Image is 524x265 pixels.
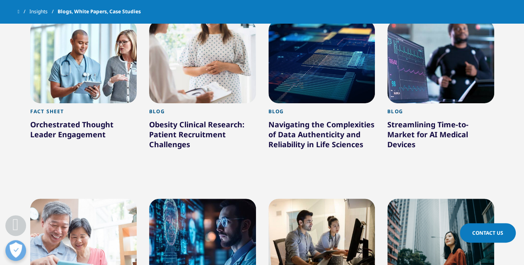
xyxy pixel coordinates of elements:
[460,223,516,243] a: Contact Us
[58,4,141,19] span: Blogs, White Papers, Case Studies
[149,108,256,119] div: Blog
[387,119,494,153] div: Streamlining Time-to-Market for AI Medical Devices
[149,119,256,153] div: Obesity Clinical Research: Patient Recruitment Challenges
[149,103,256,186] a: Blog Obesity Clinical Research: Patient Recruitment Challenges
[387,108,494,119] div: Blog
[268,108,375,119] div: Blog
[30,119,137,143] div: Orchestrated Thought Leader Engagement
[5,240,26,261] button: Open Preferences
[387,103,494,171] a: Blog Streamlining Time-to-Market for AI Medical Devices
[472,229,503,236] span: Contact Us
[268,119,375,153] div: Navigating the Complexities of Data Authenticity and Reliability in Life Sciences
[30,103,137,161] a: Fact Sheet Orchestrated Thought Leader Engagement
[30,108,137,119] div: Fact Sheet
[268,103,375,171] a: Blog Navigating the Complexities of Data Authenticity and Reliability in Life Sciences
[29,4,58,19] a: Insights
